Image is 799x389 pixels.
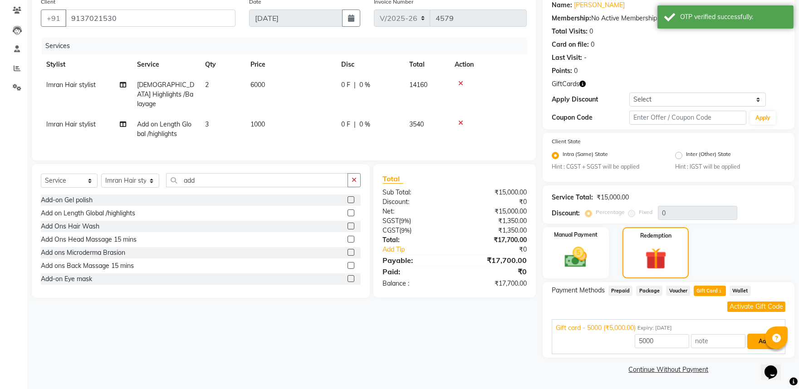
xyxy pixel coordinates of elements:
[552,163,662,171] small: Hint : CGST + SGST will be applied
[597,193,629,202] div: ₹15,000.00
[455,197,534,207] div: ₹0
[761,353,790,380] iframe: chat widget
[639,208,652,216] label: Fixed
[404,54,449,75] th: Total
[376,216,455,226] div: ( )
[382,226,399,234] span: CGST
[341,80,350,90] span: 0 F
[556,323,636,333] span: Gift card - 5000 (₹5,000.00)
[584,53,587,63] div: -
[376,226,455,235] div: ( )
[401,227,410,234] span: 9%
[455,207,534,216] div: ₹15,000.00
[455,255,534,266] div: ₹17,700.00
[455,235,534,245] div: ₹17,700.00
[46,120,96,128] span: Imran Hair stylist
[409,120,424,128] span: 3540
[455,188,534,197] div: ₹15,000.00
[552,137,581,146] label: Client State
[636,286,662,296] span: Package
[558,244,594,270] img: _cash.svg
[666,286,690,296] span: Voucher
[552,0,572,10] div: Name:
[552,53,582,63] div: Last Visit:
[41,274,92,284] div: Add-on Eye mask
[552,95,630,104] div: Apply Discount
[680,12,787,22] div: OTP verified successfully.
[552,193,593,202] div: Service Total:
[41,209,135,218] div: Add on Length Global /highlights
[382,174,403,184] span: Total
[544,365,793,374] a: Continue Without Payment
[727,301,785,312] button: Activate Gift Code
[41,222,99,231] div: Add Ons Hair Wash
[376,197,455,207] div: Discount:
[137,120,191,138] span: Add on Length Global /highlights
[640,232,672,240] label: Redemption
[718,289,723,294] span: 1
[376,235,455,245] div: Total:
[552,27,588,36] div: Total Visits:
[41,235,137,244] div: Add Ons Head Massage 15 mins
[589,27,593,36] div: 0
[41,54,132,75] th: Stylist
[250,81,265,89] span: 6000
[336,54,404,75] th: Disc
[341,120,350,129] span: 0 F
[401,217,409,224] span: 9%
[574,66,578,76] div: 0
[376,188,455,197] div: Sub Total:
[455,226,534,235] div: ₹1,350.00
[41,261,134,271] div: Add ons Back Massage 15 mins
[552,286,605,295] span: Payment Methods
[359,120,370,129] span: 0 %
[574,0,625,10] a: [PERSON_NAME]
[250,120,265,128] span: 1000
[46,81,96,89] span: Imran Hair stylist
[455,279,534,288] div: ₹17,700.00
[638,245,673,272] img: _gift.svg
[65,10,235,27] input: Search by Name/Mobile/Email/Code
[552,113,630,122] div: Coupon Code
[382,217,399,225] span: SGST
[691,334,745,348] input: note
[552,14,591,23] div: Membership:
[635,334,689,348] input: Amount
[376,266,455,277] div: Paid:
[449,54,527,75] th: Action
[41,10,66,27] button: +91
[132,54,200,75] th: Service
[750,111,776,125] button: Apply
[608,286,633,296] span: Prepaid
[552,40,589,49] div: Card on file:
[686,150,731,161] label: Inter (Other) State
[675,163,785,171] small: Hint : IGST will be applied
[409,81,427,89] span: 14160
[552,209,580,218] div: Discount:
[166,173,348,187] input: Search or Scan
[205,81,209,89] span: 2
[376,207,455,216] div: Net:
[694,286,726,296] span: Gift Card
[591,40,594,49] div: 0
[137,81,194,108] span: [DEMOGRAPHIC_DATA] Highlights /Balayage
[42,38,534,54] div: Services
[629,111,746,125] input: Enter Offer / Coupon Code
[554,231,598,239] label: Manual Payment
[455,266,534,277] div: ₹0
[354,80,356,90] span: |
[41,195,93,205] div: Add-on Gel polish
[376,255,455,266] div: Payable:
[596,208,625,216] label: Percentage
[376,279,455,288] div: Balance :
[376,245,468,254] a: Add Tip
[200,54,245,75] th: Qty
[637,324,672,332] span: Expiry: [DATE]
[354,120,356,129] span: |
[552,79,579,89] span: GiftCards
[468,245,534,254] div: ₹0
[563,150,608,161] label: Intra (Same) State
[552,14,785,23] div: No Active Membership
[552,66,572,76] div: Points:
[359,80,370,90] span: 0 %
